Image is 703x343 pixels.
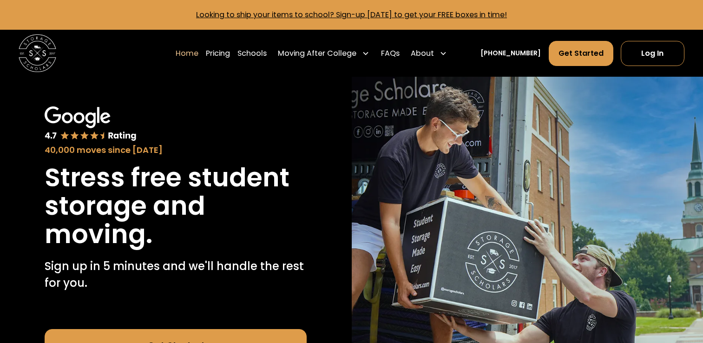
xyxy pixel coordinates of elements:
[19,34,56,72] img: Storage Scholars main logo
[381,40,400,66] a: FAQs
[549,41,613,66] a: Get Started
[274,40,373,66] div: Moving After College
[480,48,541,58] a: [PHONE_NUMBER]
[621,41,684,66] a: Log In
[45,258,307,291] p: Sign up in 5 minutes and we'll handle the rest for you.
[45,144,307,156] div: 40,000 moves since [DATE]
[206,40,230,66] a: Pricing
[45,106,136,141] img: Google 4.7 star rating
[176,40,198,66] a: Home
[196,9,507,20] a: Looking to ship your items to school? Sign-up [DATE] to get your FREE boxes in time!
[407,40,451,66] div: About
[19,34,56,72] a: home
[411,48,434,59] div: About
[237,40,267,66] a: Schools
[45,164,307,249] h1: Stress free student storage and moving.
[278,48,356,59] div: Moving After College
